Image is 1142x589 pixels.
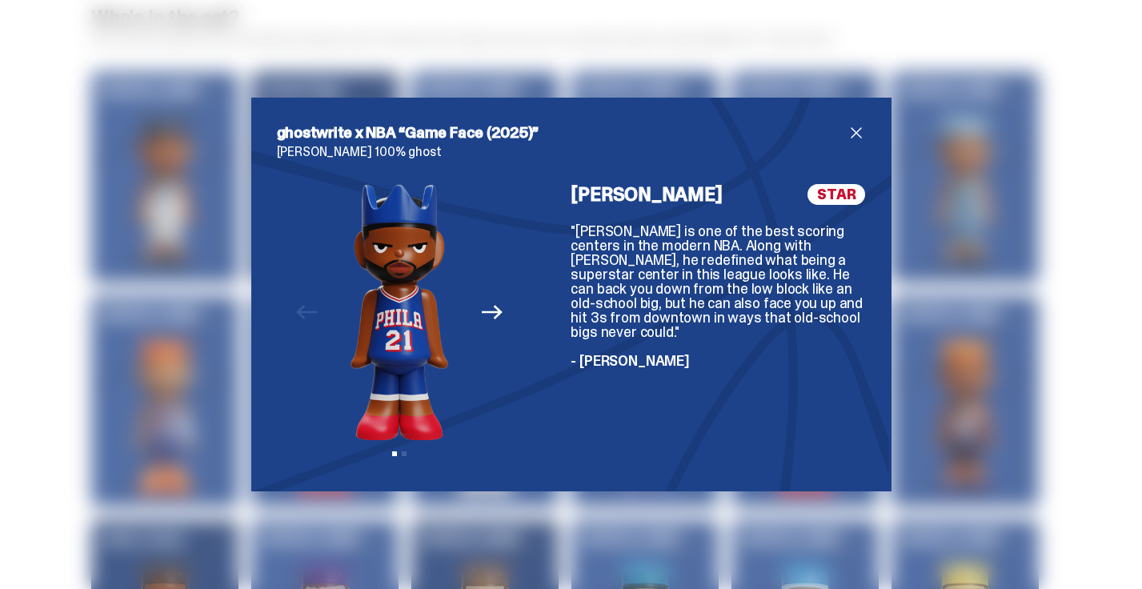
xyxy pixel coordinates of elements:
button: View slide 1 [392,451,397,456]
img: NBA%20Game%20Face%20-%20Website%20Archive.268.png [297,184,502,440]
button: Next [475,294,510,330]
button: View slide 2 [402,451,407,456]
div: "[PERSON_NAME] is one of the best scoring centers in the modern NBA. Along with [PERSON_NAME], he... [571,224,865,407]
h2: ghostwrite x NBA “Game Face (2025)” [277,123,847,142]
span: STAR [807,184,865,205]
p: [PERSON_NAME] 100% ghost [277,146,866,158]
button: close [847,123,866,142]
h4: [PERSON_NAME] [571,185,722,204]
span: - [PERSON_NAME] [571,351,689,371]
